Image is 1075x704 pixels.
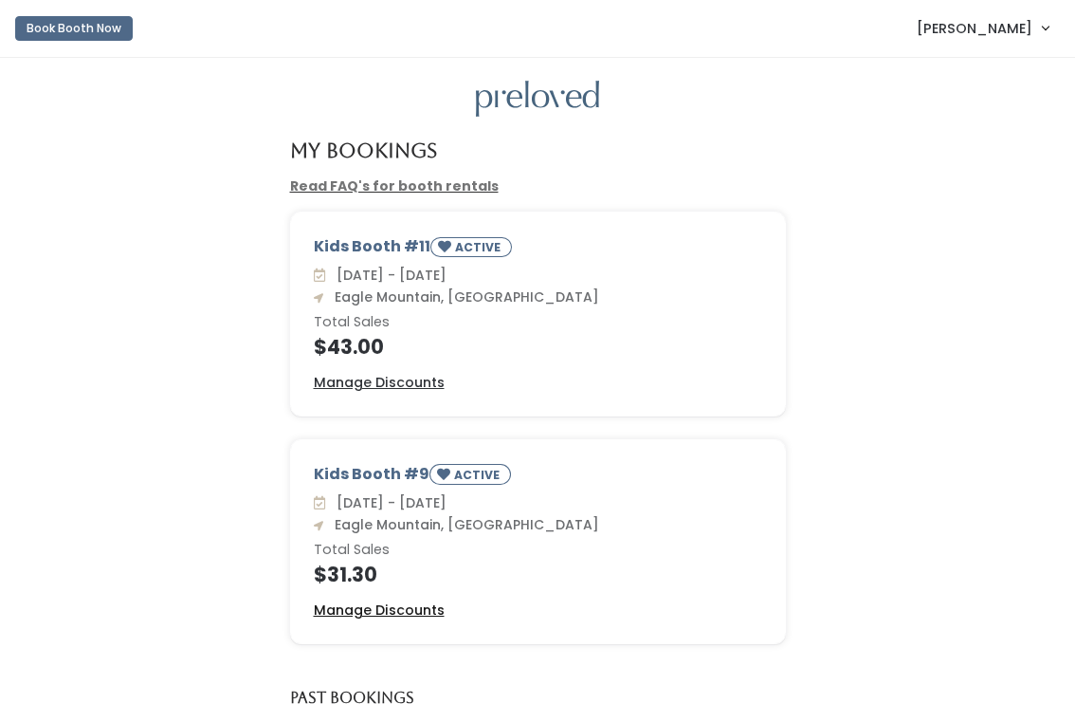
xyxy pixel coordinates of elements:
span: [DATE] - [DATE] [329,493,446,512]
span: Eagle Mountain, [GEOGRAPHIC_DATA] [327,515,599,534]
small: ACTIVE [455,239,504,255]
span: Eagle Mountain, [GEOGRAPHIC_DATA] [327,287,599,306]
h6: Total Sales [314,543,762,558]
a: Manage Discounts [314,373,445,393]
u: Manage Discounts [314,373,445,392]
span: [DATE] - [DATE] [329,266,446,285]
a: Read FAQ's for booth rentals [290,176,499,195]
div: Kids Booth #11 [314,235,762,265]
u: Manage Discounts [314,601,445,620]
h4: $43.00 [314,336,762,358]
a: Book Booth Now [15,8,133,49]
h4: $31.30 [314,564,762,585]
div: Kids Booth #9 [314,463,762,492]
h4: My Bookings [290,139,437,161]
small: ACTIVE [454,467,503,483]
a: Manage Discounts [314,601,445,621]
a: [PERSON_NAME] [898,8,1067,48]
button: Book Booth Now [15,16,133,41]
h6: Total Sales [314,315,762,330]
span: [PERSON_NAME] [917,18,1032,39]
img: preloved logo [476,81,599,118]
